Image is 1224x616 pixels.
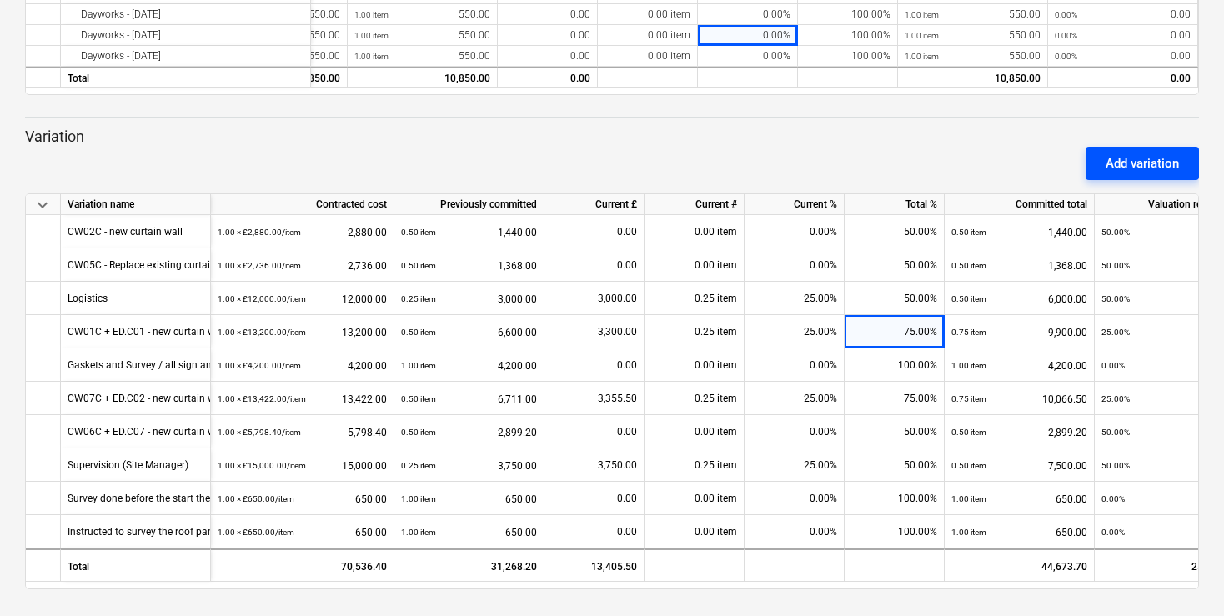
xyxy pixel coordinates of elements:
[845,215,945,248] div: 50.00%
[401,294,436,303] small: 0.25 item
[218,494,294,503] small: 1.00 × £650.00 / item
[845,194,945,215] div: Total %
[68,4,303,25] div: Dayworks - [DATE]
[1055,25,1191,46] div: 0.00
[698,46,798,67] div: 0.00%
[68,46,303,67] div: Dayworks - [DATE]
[745,248,845,282] div: 0.00%
[218,328,306,337] small: 1.00 × £13,200.00 / item
[951,528,986,537] small: 1.00 item
[645,215,745,248] div: 0.00 item
[645,382,745,415] div: 0.25 item
[1055,52,1077,61] small: 0.00%
[394,548,544,582] div: 31,268.20
[218,394,306,403] small: 1.00 × £13,422.00 / item
[218,282,387,316] div: 12,000.00
[354,68,490,89] div: 10,850.00
[951,482,1087,516] div: 650.00
[745,282,845,315] div: 25.00%
[218,348,387,383] div: 4,200.00
[845,382,945,415] div: 75.00%
[845,482,945,515] div: 100.00%
[218,315,387,349] div: 13,200.00
[551,315,637,348] div: 3,300.00
[498,67,598,88] div: 0.00
[1101,261,1130,270] small: 50.00%
[951,282,1087,316] div: 6,000.00
[394,194,544,215] div: Previously committed
[401,261,436,270] small: 0.50 item
[498,25,598,46] div: 0.00
[951,315,1087,349] div: 9,900.00
[68,25,303,46] div: Dayworks - [DATE]
[218,228,301,237] small: 1.00 × £2,880.00 / item
[1101,294,1130,303] small: 50.00%
[905,4,1041,25] div: 550.00
[905,10,939,19] small: 1.00 item
[68,482,243,514] div: Survey done before the start the project
[898,67,1048,88] div: 10,850.00
[745,315,845,348] div: 25.00%
[1086,147,1199,180] button: Add variation
[218,528,294,537] small: 1.00 × £650.00 / item
[845,282,945,315] div: 50.00%
[1101,494,1125,503] small: 0.00%
[1101,328,1130,337] small: 25.00%
[798,25,898,46] div: 100.00%
[645,348,745,382] div: 0.00 item
[798,46,898,67] div: 100.00%
[645,415,745,448] div: 0.00 item
[551,415,637,448] div: 0.00
[951,228,986,237] small: 0.50 item
[645,194,745,215] div: Current #
[218,415,387,449] div: 5,798.40
[645,482,745,515] div: 0.00 item
[218,515,387,549] div: 650.00
[1101,528,1125,537] small: 0.00%
[401,482,537,516] div: 650.00
[951,361,986,370] small: 1.00 item
[1106,153,1179,174] div: Add variation
[401,528,436,537] small: 1.00 item
[745,515,845,548] div: 0.00%
[945,548,1095,582] div: 44,673.70
[401,415,537,449] div: 2,899.20
[401,228,436,237] small: 0.50 item
[218,261,301,270] small: 1.00 × £2,736.00 / item
[845,248,945,282] div: 50.00%
[905,46,1041,67] div: 550.00
[645,448,745,482] div: 0.25 item
[745,482,845,515] div: 0.00%
[905,31,939,40] small: 1.00 item
[1055,10,1077,19] small: 0.00%
[218,482,387,516] div: 650.00
[61,548,211,582] div: Total
[68,248,363,281] div: CW05C - Replace existing curtain wall and install new curtain wall
[1101,394,1130,403] small: 25.00%
[68,515,231,548] div: Instructed to survey the roof paneles
[598,25,698,46] div: 0.00 item
[68,282,108,314] div: Logistics
[1055,4,1191,25] div: 0.00
[951,448,1087,483] div: 7,500.00
[845,515,945,548] div: 100.00%
[951,328,986,337] small: 0.75 item
[645,248,745,282] div: 0.00 item
[551,215,637,248] div: 0.00
[401,282,537,316] div: 3,000.00
[951,348,1087,383] div: 4,200.00
[218,448,387,483] div: 15,000.00
[354,52,389,61] small: 1.00 item
[951,261,986,270] small: 0.50 item
[598,46,698,67] div: 0.00 item
[951,428,986,437] small: 0.50 item
[401,328,436,337] small: 0.50 item
[551,515,637,548] div: 0.00
[354,31,389,40] small: 1.00 item
[845,448,945,482] div: 50.00%
[68,415,332,448] div: CW06C + ED.C07 - new curtain wall with a double leaf door
[1101,461,1130,470] small: 50.00%
[61,67,311,88] div: Total
[218,248,387,283] div: 2,736.00
[401,515,537,549] div: 650.00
